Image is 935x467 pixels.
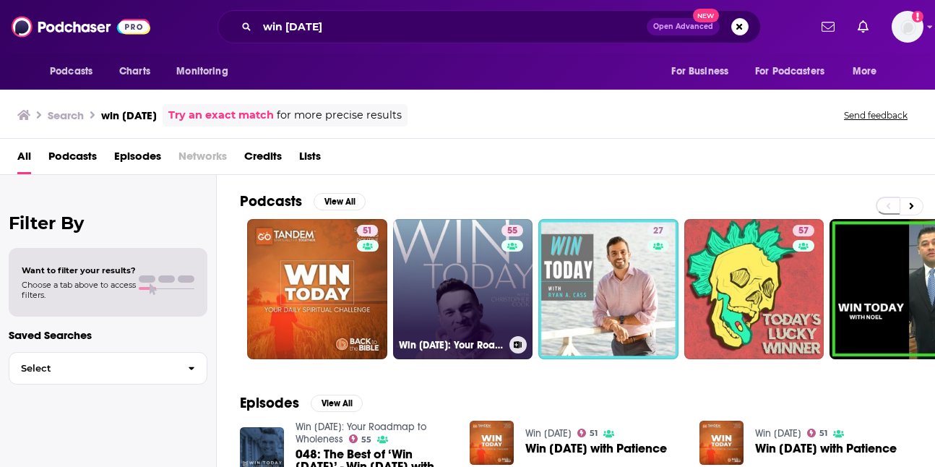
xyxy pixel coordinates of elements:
[653,23,713,30] span: Open Advanced
[671,61,728,82] span: For Business
[240,192,366,210] a: PodcastsView All
[840,109,912,121] button: Send feedback
[470,421,514,465] img: Win Today with Patience
[361,437,371,443] span: 55
[9,352,207,385] button: Select
[393,219,533,359] a: 55Win [DATE]: Your Roadmap to Wholeness
[501,225,523,236] a: 55
[240,394,363,412] a: EpisodesView All
[590,430,598,437] span: 51
[507,224,517,239] span: 55
[9,213,207,233] h2: Filter By
[892,11,923,43] button: Show profile menu
[755,442,897,455] span: Win [DATE] with Patience
[176,61,228,82] span: Monitoring
[40,58,111,85] button: open menu
[178,145,227,174] span: Networks
[48,108,84,122] h3: Search
[48,145,97,174] a: Podcasts
[746,58,845,85] button: open menu
[240,394,299,412] h2: Episodes
[277,107,402,124] span: for more precise results
[653,224,663,239] span: 27
[257,15,647,38] input: Search podcasts, credits, & more...
[798,224,809,239] span: 57
[247,219,387,359] a: 51
[101,108,157,122] h3: win [DATE]
[311,395,363,412] button: View All
[166,58,246,85] button: open menu
[819,430,827,437] span: 51
[114,145,161,174] a: Episodes
[349,434,372,443] a: 55
[538,219,678,359] a: 27
[314,193,366,210] button: View All
[647,225,669,236] a: 27
[17,145,31,174] a: All
[217,10,761,43] div: Search podcasts, credits, & more...
[525,427,572,440] a: Win Today
[892,11,923,43] span: Logged in as heidi.egloff
[9,328,207,342] p: Saved Searches
[12,13,150,40] img: Podchaser - Follow, Share and Rate Podcasts
[22,280,136,300] span: Choose a tab above to access filters.
[793,225,814,236] a: 57
[892,11,923,43] img: User Profile
[807,429,828,437] a: 51
[661,58,746,85] button: open menu
[357,225,378,236] a: 51
[843,58,895,85] button: open menu
[110,58,159,85] a: Charts
[912,11,923,22] svg: Add a profile image
[684,219,824,359] a: 57
[755,442,897,455] a: Win Today with Patience
[240,192,302,210] h2: Podcasts
[363,224,372,239] span: 51
[693,9,719,22] span: New
[647,18,720,35] button: Open AdvancedNew
[50,61,92,82] span: Podcasts
[296,421,426,445] a: Win Today: Your Roadmap to Wholeness
[577,429,598,437] a: 51
[525,442,667,455] a: Win Today with Patience
[699,421,744,465] img: Win Today with Patience
[9,364,176,373] span: Select
[852,14,874,39] a: Show notifications dropdown
[119,61,150,82] span: Charts
[755,61,824,82] span: For Podcasters
[755,427,801,440] a: Win Today
[399,339,504,351] h3: Win [DATE]: Your Roadmap to Wholeness
[816,14,840,39] a: Show notifications dropdown
[525,442,667,455] span: Win [DATE] with Patience
[853,61,877,82] span: More
[299,145,321,174] a: Lists
[168,107,274,124] a: Try an exact match
[22,265,136,275] span: Want to filter your results?
[244,145,282,174] a: Credits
